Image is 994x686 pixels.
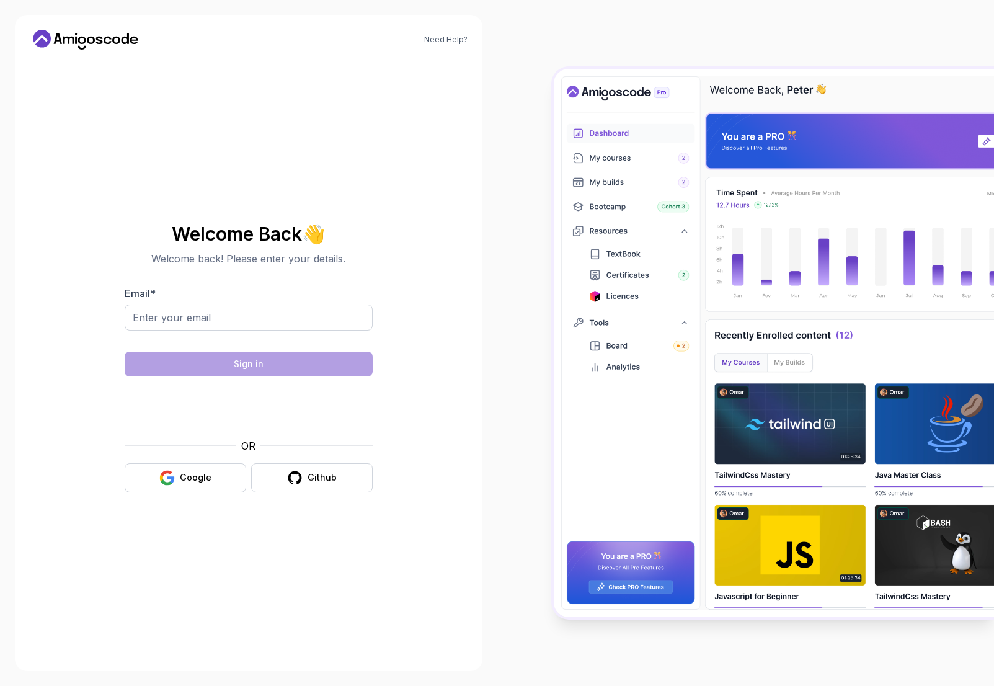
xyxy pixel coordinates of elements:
[554,69,994,618] img: Amigoscode Dashboard
[125,287,156,300] label: Email *
[424,35,468,45] a: Need Help?
[251,463,373,492] button: Github
[125,352,373,376] button: Sign in
[125,251,373,266] p: Welcome back! Please enter your details.
[125,463,246,492] button: Google
[125,224,373,244] h2: Welcome Back
[234,358,264,370] div: Sign in
[180,471,211,484] div: Google
[308,471,337,484] div: Github
[125,305,373,331] input: Enter your email
[300,219,330,247] span: 👋
[241,439,255,453] p: OR
[155,384,342,431] iframe: Widget containing checkbox for hCaptcha security challenge
[30,30,141,50] a: Home link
